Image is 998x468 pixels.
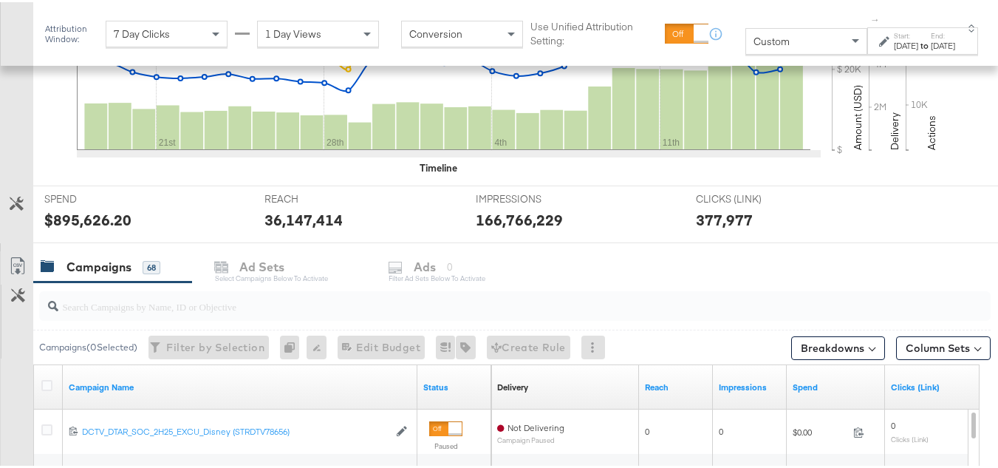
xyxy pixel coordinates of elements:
[530,18,658,45] label: Use Unified Attribution Setting:
[82,424,389,436] a: DCTV_DTAR_SOC_2H25_EXCU_Disney (STRDTV78656)
[719,379,781,391] a: The number of times your ad was served. On mobile apps an ad is counted as served the first time ...
[753,33,790,46] span: Custom
[58,284,906,313] input: Search Campaigns by Name, ID or Objective
[507,420,564,431] span: Not Delivering
[44,21,98,42] div: Attribution Window:
[476,190,587,204] span: IMPRESSIONS
[888,110,901,148] text: Delivery
[896,334,991,358] button: Column Sets
[719,424,723,435] span: 0
[44,190,155,204] span: SPEND
[645,424,649,435] span: 0
[420,159,457,173] div: Timeline
[793,379,879,391] a: The total amount spent to date.
[497,434,564,442] sub: Campaign Paused
[497,379,528,391] a: Reflects the ability of your Ad Campaign to achieve delivery based on ad states, schedule and bud...
[114,25,170,38] span: 7 Day Clicks
[793,424,847,435] span: $0.00
[851,83,864,148] text: Amount (USD)
[409,25,462,38] span: Conversion
[82,424,389,435] div: DCTV_DTAR_SOC_2H25_EXCU_Disney (STRDTV78656)
[69,379,411,391] a: Your campaign name.
[891,433,929,441] sub: Clicks (Link)
[264,207,343,228] div: 36,147,414
[696,190,807,204] span: CLICKS (LINK)
[264,190,375,204] span: REACH
[429,439,462,449] label: Paused
[476,207,563,228] div: 166,766,229
[265,25,321,38] span: 1 Day Views
[931,38,955,50] div: [DATE]
[894,29,918,38] label: Start:
[280,333,307,357] div: 0
[918,38,931,49] strong: to
[931,29,955,38] label: End:
[696,207,753,228] div: 377,977
[891,418,895,429] span: 0
[497,379,528,391] div: Delivery
[791,334,885,358] button: Breakdowns
[66,257,131,274] div: Campaigns
[39,339,137,352] div: Campaigns ( 0 Selected)
[423,379,485,391] a: Shows the current state of your Ad Campaign.
[143,259,160,272] div: 68
[645,379,707,391] a: The number of people your ad was served to.
[869,16,883,21] span: ↑
[894,38,918,50] div: [DATE]
[925,113,938,148] text: Actions
[44,207,131,228] div: $895,626.20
